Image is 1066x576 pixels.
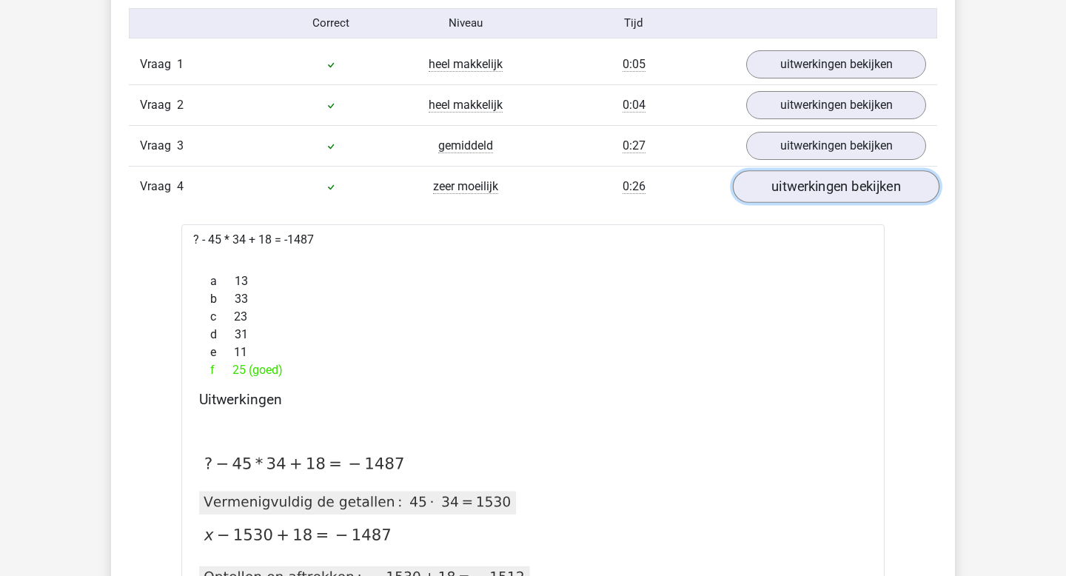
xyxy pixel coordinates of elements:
[199,344,867,361] div: 11
[746,91,926,119] a: uitwerkingen bekijken
[199,308,867,326] div: 23
[533,15,735,32] div: Tijd
[210,344,234,361] span: e
[623,57,646,72] span: 0:05
[210,308,234,326] span: c
[199,391,867,408] h4: Uitwerkingen
[733,170,939,203] a: uitwerkingen bekijken
[433,179,498,194] span: zeer moeilijk
[438,138,493,153] span: gemiddeld
[177,179,184,193] span: 4
[140,56,177,73] span: Vraag
[623,138,646,153] span: 0:27
[429,57,503,72] span: heel makkelijk
[429,98,503,113] span: heel makkelijk
[746,132,926,160] a: uitwerkingen bekijken
[623,98,646,113] span: 0:04
[398,15,533,32] div: Niveau
[199,326,867,344] div: 31
[199,290,867,308] div: 33
[623,179,646,194] span: 0:26
[177,57,184,71] span: 1
[210,290,235,308] span: b
[177,138,184,153] span: 3
[746,50,926,78] a: uitwerkingen bekijken
[199,361,867,379] div: 25 (goed)
[140,178,177,195] span: Vraag
[264,15,399,32] div: Correct
[177,98,184,112] span: 2
[210,361,232,379] span: f
[210,326,235,344] span: d
[140,137,177,155] span: Vraag
[199,272,867,290] div: 13
[210,272,235,290] span: a
[140,96,177,114] span: Vraag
